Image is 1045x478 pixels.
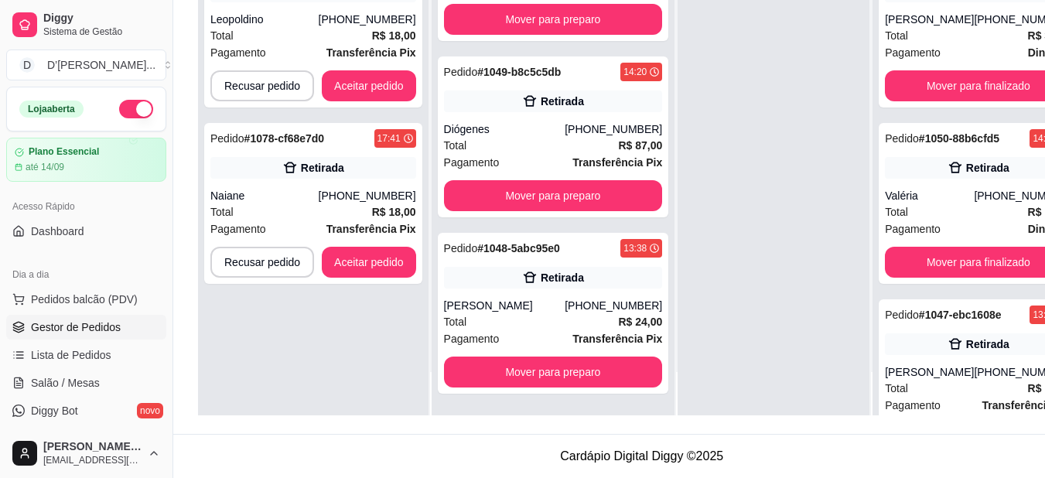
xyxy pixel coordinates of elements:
span: Pagamento [885,397,941,414]
button: [PERSON_NAME][DATE][EMAIL_ADDRESS][DOMAIN_NAME] [6,435,166,472]
strong: R$ 24,00 [618,316,662,328]
button: Mover para preparo [444,357,663,388]
div: [PERSON_NAME] [885,12,974,27]
a: KDS [6,426,166,451]
a: Salão / Mesas [6,370,166,395]
span: Pagamento [885,220,941,237]
span: [PERSON_NAME][DATE] [43,440,142,454]
a: DiggySistema de Gestão [6,6,166,43]
span: Diggy [43,12,160,26]
span: [EMAIL_ADDRESS][DOMAIN_NAME] [43,454,142,466]
span: Pedidos balcão (PDV) [31,292,138,307]
span: Total [885,203,908,220]
span: Pedido [444,66,478,78]
div: D’[PERSON_NAME] ... [47,57,155,73]
span: Pagamento [210,44,266,61]
span: Total [444,313,467,330]
strong: # 1050-88b6cfd5 [919,132,999,145]
div: 14:20 [623,66,647,78]
button: Pedidos balcão (PDV) [6,287,166,312]
strong: # 1078-cf68e7d0 [244,132,325,145]
div: [PHONE_NUMBER] [319,188,416,203]
div: Loja aberta [19,101,84,118]
span: Diggy Bot [31,403,78,418]
span: D [19,57,35,73]
button: Mover para preparo [444,4,663,35]
span: Pagamento [885,44,941,61]
a: Gestor de Pedidos [6,315,166,340]
strong: # 1048-5abc95e0 [477,242,560,254]
div: Valéria [885,188,974,203]
span: Total [210,203,234,220]
button: Aceitar pedido [322,70,416,101]
span: Salão / Mesas [31,375,100,391]
strong: # 1047-ebc1608e [919,309,1002,321]
div: [PHONE_NUMBER] [319,12,416,27]
span: Total [210,27,234,44]
div: Retirada [966,336,1009,352]
div: 13:38 [623,242,647,254]
a: Lista de Pedidos [6,343,166,367]
strong: R$ 87,00 [618,139,662,152]
span: Pagamento [444,330,500,347]
article: Plano Essencial [29,146,99,158]
span: Dashboard [31,224,84,239]
a: Dashboard [6,219,166,244]
span: Pagamento [444,154,500,171]
strong: # 1049-b8c5c5db [477,66,561,78]
div: [PERSON_NAME] [885,364,974,380]
div: [PHONE_NUMBER] [565,298,662,313]
div: Retirada [301,160,344,176]
span: Total [885,380,908,397]
button: Alterar Status [119,100,153,118]
button: Recusar pedido [210,70,314,101]
article: até 14/09 [26,161,64,173]
button: Recusar pedido [210,247,314,278]
div: [PERSON_NAME] [444,298,565,313]
div: Leopoldino [210,12,319,27]
span: Lista de Pedidos [31,347,111,363]
strong: Transferência Pix [326,223,416,235]
div: Diógenes [444,121,565,137]
span: Pedido [885,132,919,145]
button: Mover para preparo [444,180,663,211]
span: Total [885,27,908,44]
span: Pedido [444,242,478,254]
strong: Transferência Pix [326,46,416,59]
strong: Transferência Pix [572,333,662,345]
a: Plano Essencialaté 14/09 [6,138,166,182]
button: Select a team [6,50,166,80]
div: Dia a dia [6,262,166,287]
span: Gestor de Pedidos [31,319,121,335]
span: Total [444,137,467,154]
div: Retirada [541,270,584,285]
div: [PHONE_NUMBER] [565,121,662,137]
strong: R$ 18,00 [372,29,416,42]
span: Sistema de Gestão [43,26,160,38]
div: 17:41 [377,132,401,145]
div: Retirada [541,94,584,109]
div: Naiane [210,188,319,203]
a: Diggy Botnovo [6,398,166,423]
span: Pagamento [210,220,266,237]
strong: R$ 18,00 [372,206,416,218]
span: Pedido [885,309,919,321]
div: Acesso Rápido [6,194,166,219]
strong: Transferência Pix [572,156,662,169]
span: Pedido [210,132,244,145]
button: Aceitar pedido [322,247,416,278]
div: Retirada [966,160,1009,176]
